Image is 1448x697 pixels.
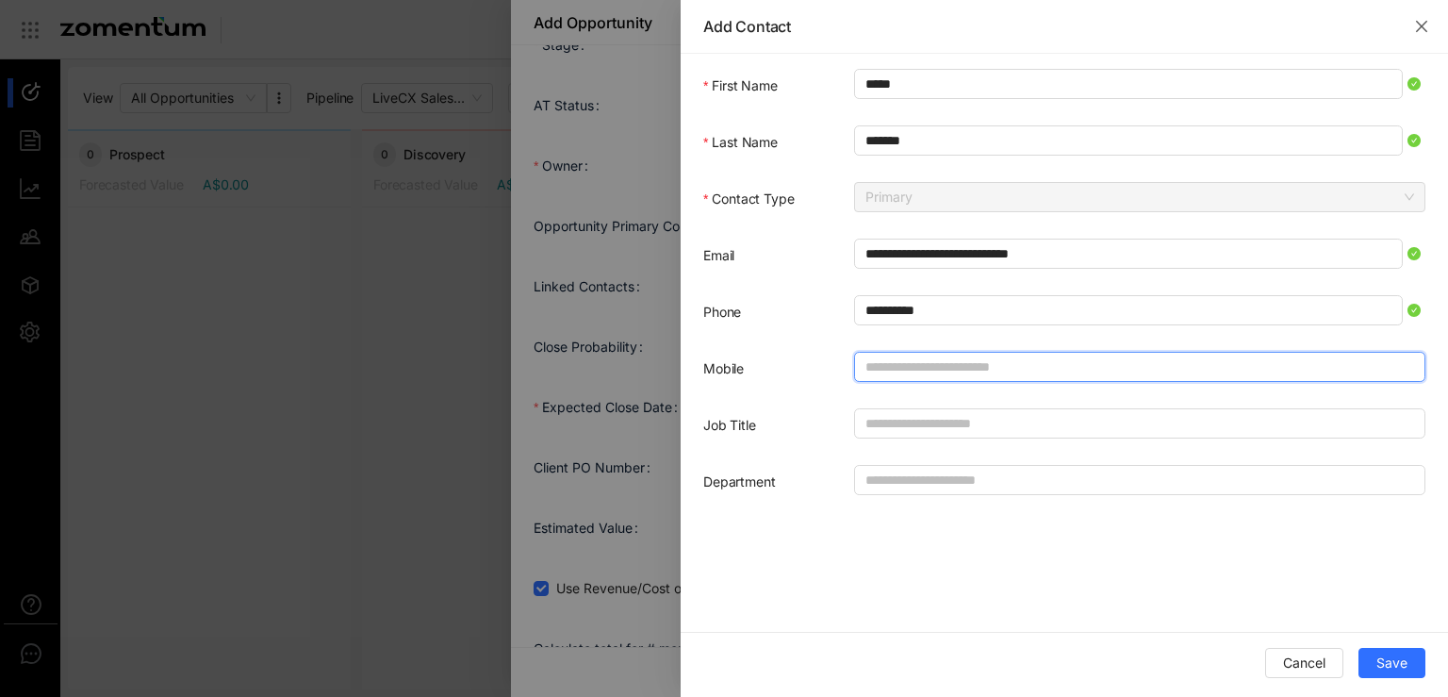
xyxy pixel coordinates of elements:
[1376,653,1407,673] span: Save
[865,183,1414,211] span: Primary
[703,125,778,159] label: Last Name
[854,69,1403,99] input: First Name
[703,182,795,216] label: Contact Type
[703,465,776,499] label: Department
[703,295,741,329] label: Phone
[1265,648,1343,678] button: Cancel
[854,295,1403,325] input: Phone
[854,352,1425,382] input: Mobile
[703,239,734,273] label: Email
[703,408,756,442] label: Job Title
[854,125,1403,156] input: Last Name
[854,408,1425,439] input: Job Title
[854,465,1425,495] input: Department
[854,239,1403,269] input: Email
[703,69,778,103] label: First Name
[1414,19,1429,34] span: close
[1283,653,1325,673] span: Cancel
[1358,648,1425,678] button: Save
[703,17,791,36] span: Add Contact
[703,352,744,386] label: Mobile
